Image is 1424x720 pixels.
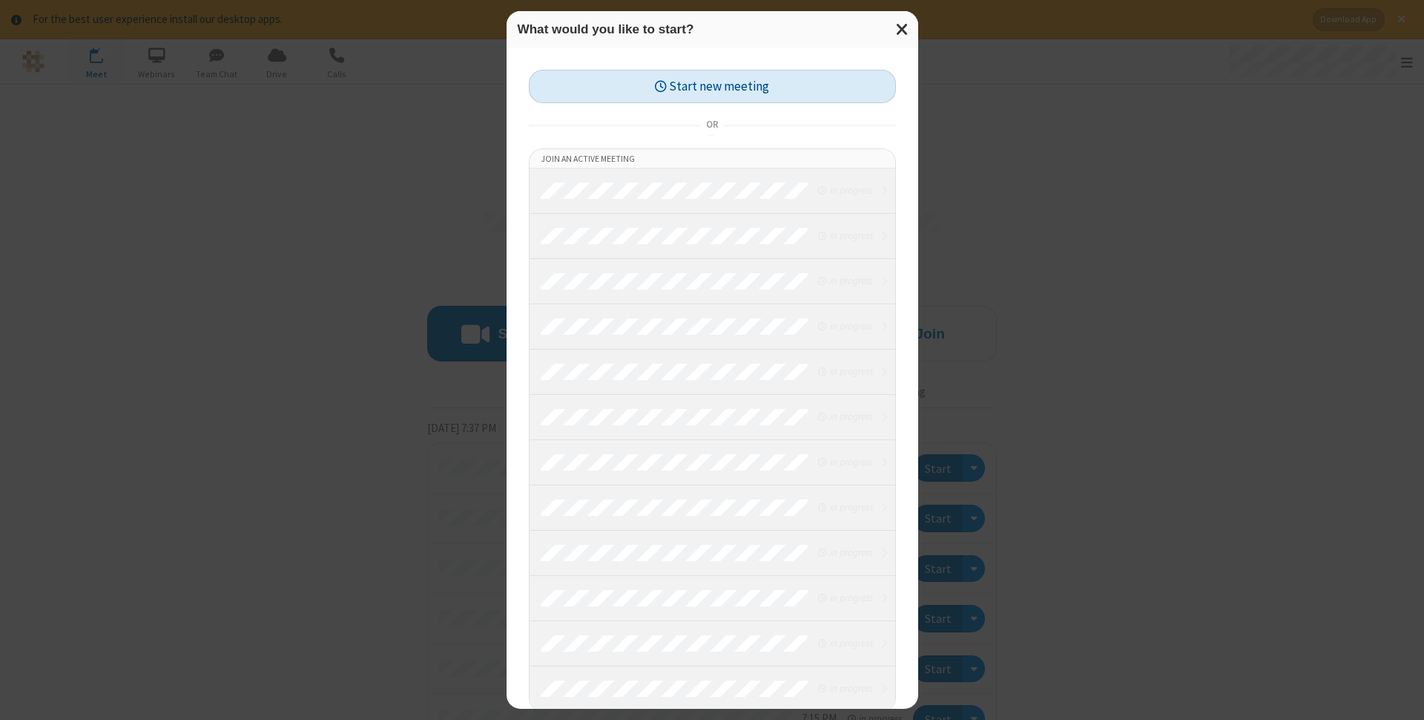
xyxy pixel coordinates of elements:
em: in progress [818,229,872,243]
em: in progress [818,410,872,424]
em: in progress [818,546,872,560]
em: in progress [818,681,872,696]
em: in progress [818,364,872,379]
em: in progress [818,455,872,469]
li: Join an active meeting [530,149,895,168]
em: in progress [818,274,872,288]
button: Start new meeting [529,70,896,103]
em: in progress [818,636,872,650]
em: in progress [818,591,872,605]
em: in progress [818,183,872,197]
button: Close modal [887,11,918,48]
em: in progress [818,319,872,333]
span: or [700,115,724,136]
em: in progress [818,500,872,514]
h3: What would you like to start? [518,22,907,36]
